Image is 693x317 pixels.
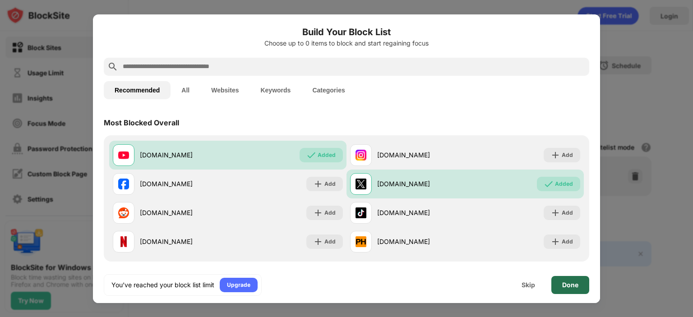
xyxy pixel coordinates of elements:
[107,61,118,72] img: search.svg
[555,179,573,188] div: Added
[324,237,336,246] div: Add
[104,25,589,39] h6: Build Your Block List
[301,81,356,99] button: Categories
[377,179,465,188] div: [DOMAIN_NAME]
[118,179,129,189] img: favicons
[140,150,228,160] div: [DOMAIN_NAME]
[356,236,366,247] img: favicons
[249,81,301,99] button: Keywords
[118,236,129,247] img: favicons
[140,237,228,246] div: [DOMAIN_NAME]
[318,151,336,160] div: Added
[324,179,336,188] div: Add
[562,151,573,160] div: Add
[227,280,250,289] div: Upgrade
[356,179,366,189] img: favicons
[522,281,535,289] div: Skip
[200,81,249,99] button: Websites
[171,81,200,99] button: All
[104,40,589,47] div: Choose up to 0 items to block and start regaining focus
[562,237,573,246] div: Add
[356,150,366,161] img: favicons
[377,208,465,217] div: [DOMAIN_NAME]
[104,118,179,127] div: Most Blocked Overall
[118,150,129,161] img: favicons
[377,237,465,246] div: [DOMAIN_NAME]
[140,179,228,188] div: [DOMAIN_NAME]
[562,208,573,217] div: Add
[324,208,336,217] div: Add
[562,281,578,289] div: Done
[111,280,214,289] div: You’ve reached your block list limit
[377,150,465,160] div: [DOMAIN_NAME]
[118,207,129,218] img: favicons
[356,207,366,218] img: favicons
[104,81,171,99] button: Recommended
[140,208,228,217] div: [DOMAIN_NAME]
